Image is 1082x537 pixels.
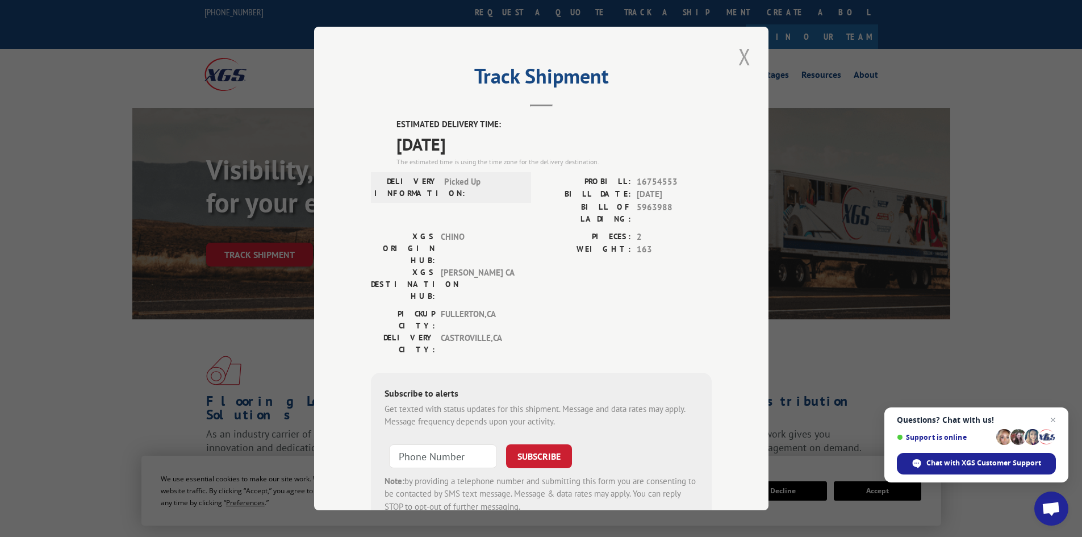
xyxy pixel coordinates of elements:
[541,201,631,225] label: BILL OF LADING:
[389,444,497,468] input: Phone Number
[371,308,435,332] label: PICKUP CITY:
[441,267,517,302] span: [PERSON_NAME] CA
[637,243,712,256] span: 163
[637,231,712,244] span: 2
[371,267,435,302] label: XGS DESTINATION HUB:
[374,176,438,199] label: DELIVERY INFORMATION:
[897,433,992,442] span: Support is online
[637,201,712,225] span: 5963988
[541,188,631,201] label: BILL DATE:
[637,188,712,201] span: [DATE]
[385,403,698,428] div: Get texted with status updates for this shipment. Message and data rates may apply. Message frequ...
[541,243,631,256] label: WEIGHT:
[371,68,712,90] h2: Track Shipment
[444,176,521,199] span: Picked Up
[371,231,435,267] label: XGS ORIGIN HUB:
[396,157,712,167] div: The estimated time is using the time zone for the delivery destination.
[441,231,517,267] span: CHINO
[926,458,1041,468] span: Chat with XGS Customer Support
[396,131,712,157] span: [DATE]
[735,41,754,72] button: Close modal
[541,176,631,189] label: PROBILL:
[897,415,1056,424] span: Questions? Chat with us!
[897,453,1056,474] span: Chat with XGS Customer Support
[1034,492,1068,526] a: Open chat
[371,332,435,356] label: DELIVERY CITY:
[541,231,631,244] label: PIECES:
[441,332,517,356] span: CASTROVILLE , CA
[441,308,517,332] span: FULLERTON , CA
[506,444,572,468] button: SUBSCRIBE
[637,176,712,189] span: 16754553
[396,118,712,131] label: ESTIMATED DELIVERY TIME:
[385,386,698,403] div: Subscribe to alerts
[385,476,404,486] strong: Note:
[385,475,698,514] div: by providing a telephone number and submitting this form you are consenting to be contacted by SM...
